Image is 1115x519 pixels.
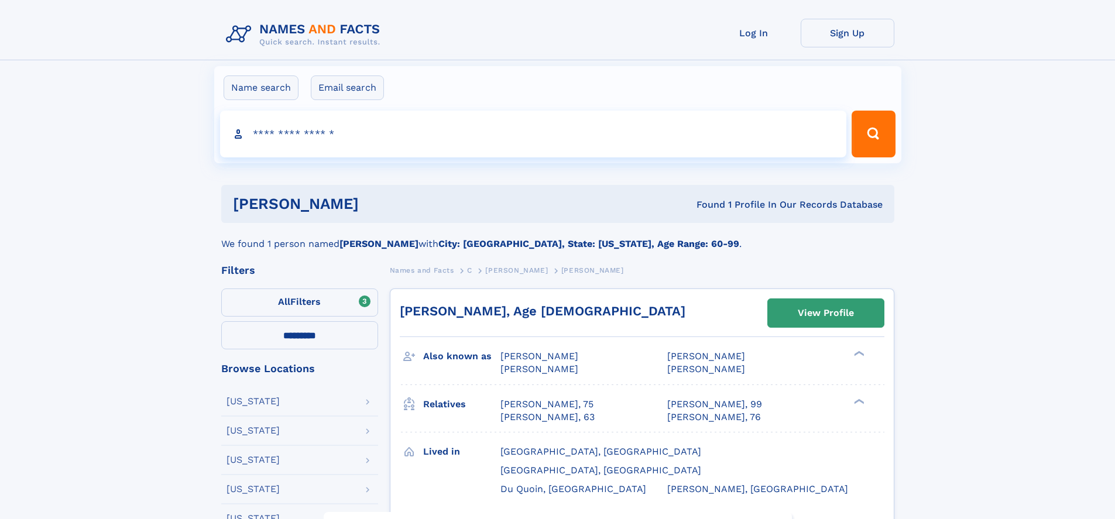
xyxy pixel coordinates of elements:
a: Names and Facts [390,263,454,277]
label: Email search [311,75,384,100]
img: Logo Names and Facts [221,19,390,50]
a: Log In [707,19,801,47]
a: [PERSON_NAME], 76 [667,411,761,424]
a: [PERSON_NAME] [485,263,548,277]
a: [PERSON_NAME], 99 [667,398,762,411]
div: We found 1 person named with . [221,223,894,251]
span: Du Quoin, [GEOGRAPHIC_DATA] [500,483,646,494]
div: [US_STATE] [227,455,280,465]
div: [US_STATE] [227,426,280,435]
a: Sign Up [801,19,894,47]
a: [PERSON_NAME], Age [DEMOGRAPHIC_DATA] [400,304,685,318]
label: Name search [224,75,299,100]
b: City: [GEOGRAPHIC_DATA], State: [US_STATE], Age Range: 60-99 [438,238,739,249]
div: View Profile [798,300,854,326]
span: All [278,296,290,307]
a: [PERSON_NAME], 75 [500,398,593,411]
span: [PERSON_NAME] [667,363,745,374]
div: ❯ [851,350,865,358]
span: [PERSON_NAME] [667,350,745,362]
div: Found 1 Profile In Our Records Database [527,198,883,211]
div: [US_STATE] [227,484,280,494]
span: [PERSON_NAME] [500,363,578,374]
b: [PERSON_NAME] [339,238,418,249]
div: Browse Locations [221,363,378,374]
h3: Also known as [423,346,500,366]
h1: [PERSON_NAME] [233,197,528,211]
span: [PERSON_NAME] [561,266,624,274]
input: search input [220,111,847,157]
button: Search Button [852,111,895,157]
span: C [467,266,472,274]
h3: Lived in [423,442,500,462]
a: [PERSON_NAME], 63 [500,411,595,424]
span: [GEOGRAPHIC_DATA], [GEOGRAPHIC_DATA] [500,465,701,476]
label: Filters [221,288,378,317]
div: ❯ [851,397,865,405]
span: [PERSON_NAME], [GEOGRAPHIC_DATA] [667,483,848,494]
div: [US_STATE] [227,397,280,406]
span: [PERSON_NAME] [485,266,548,274]
a: View Profile [768,299,884,327]
span: [GEOGRAPHIC_DATA], [GEOGRAPHIC_DATA] [500,446,701,457]
span: [PERSON_NAME] [500,350,578,362]
a: C [467,263,472,277]
h3: Relatives [423,394,500,414]
div: Filters [221,265,378,276]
